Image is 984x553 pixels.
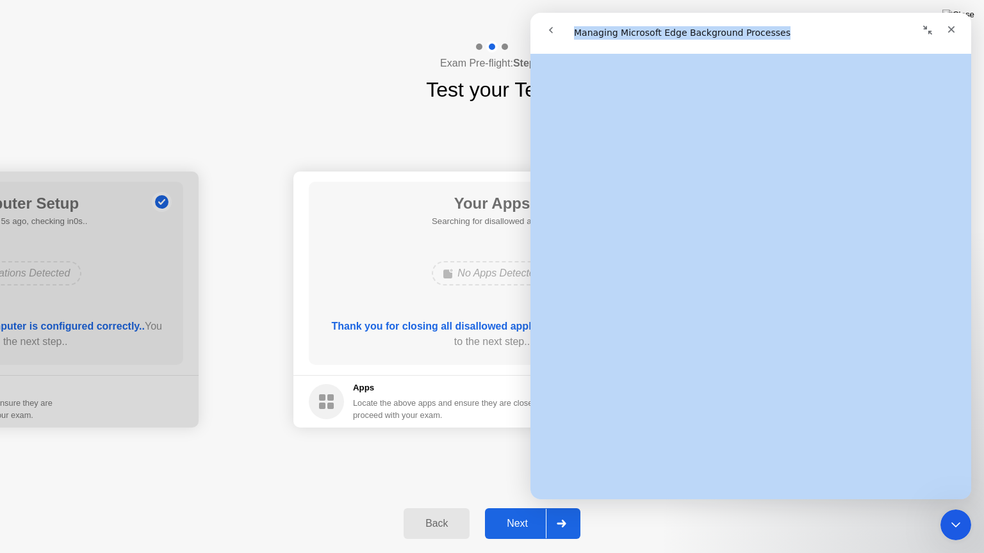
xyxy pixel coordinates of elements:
img: Close [942,10,974,20]
iframe: Intercom live chat [940,509,971,540]
h5: Apps [353,381,547,394]
div: Locate the above apps and ensure they are closed to proceed with your exam. [353,397,547,421]
div: You can proceed to the next step.. [327,319,657,349]
iframe: Intercom live chat [530,13,971,499]
h1: Your Apps [432,192,552,215]
div: No Apps Detected [432,261,552,285]
b: Step 2 [513,58,544,68]
button: Next [485,508,580,539]
b: Thank you for closing all disallowed applications.. [332,321,576,332]
h5: Searching for disallowed apps... [432,215,552,228]
button: Back [404,508,470,539]
div: Next [489,518,546,529]
h1: Test your Tech [426,74,558,105]
h4: Exam Pre-flight: [440,56,544,71]
div: Back [407,518,466,529]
